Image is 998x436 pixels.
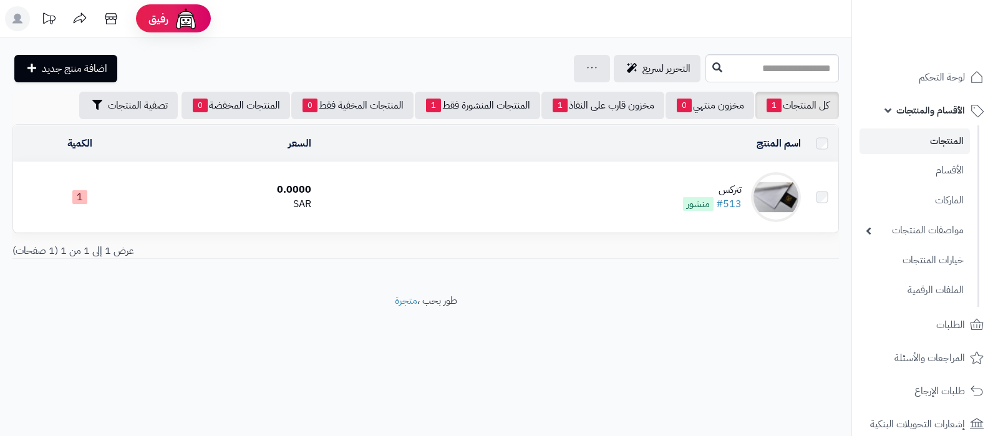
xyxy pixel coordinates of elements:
[860,277,970,304] a: الملفات الرقمية
[755,92,839,119] a: كل المنتجات1
[14,55,117,82] a: اضافة منتج جديد
[767,99,782,112] span: 1
[108,98,168,113] span: تصفية المنتجات
[152,197,311,211] div: SAR
[553,99,568,112] span: 1
[894,349,965,367] span: المراجعات والأسئلة
[614,55,700,82] a: التحرير لسريع
[182,92,290,119] a: المنتجات المخفضة0
[860,247,970,274] a: خيارات المنتجات
[3,244,426,258] div: عرض 1 إلى 1 من 1 (1 صفحات)
[291,92,414,119] a: المنتجات المخفية فقط0
[860,376,991,406] a: طلبات الإرجاع
[642,61,690,76] span: التحرير لسريع
[148,11,168,26] span: رفيق
[860,217,970,244] a: مواصفات المنتجات
[288,136,311,151] a: السعر
[173,6,198,31] img: ai-face.png
[193,99,208,112] span: 0
[72,190,87,204] span: 1
[860,128,970,154] a: المنتجات
[303,99,317,112] span: 0
[67,136,92,151] a: الكمية
[33,6,64,34] a: تحديثات المنصة
[751,172,801,222] img: تتركس
[683,197,714,211] span: منشور
[860,187,970,214] a: الماركات
[426,99,441,112] span: 1
[860,157,970,184] a: الأقسام
[870,415,965,433] span: إشعارات التحويلات البنكية
[683,183,742,197] div: تتركس
[395,293,417,308] a: متجرة
[666,92,754,119] a: مخزون منتهي0
[415,92,540,119] a: المنتجات المنشورة فقط1
[677,99,692,112] span: 0
[914,382,965,400] span: طلبات الإرجاع
[896,102,965,119] span: الأقسام والمنتجات
[716,196,742,211] a: #513
[860,343,991,373] a: المراجعات والأسئلة
[919,69,965,86] span: لوحة التحكم
[936,316,965,334] span: الطلبات
[860,62,991,92] a: لوحة التحكم
[541,92,664,119] a: مخزون قارب على النفاذ1
[757,136,801,151] a: اسم المنتج
[42,61,107,76] span: اضافة منتج جديد
[79,92,178,119] button: تصفية المنتجات
[152,183,311,197] div: 0.0000
[860,310,991,340] a: الطلبات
